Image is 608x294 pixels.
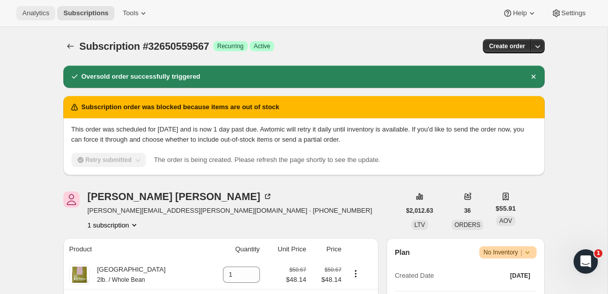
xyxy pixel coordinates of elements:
span: AOV [499,217,512,224]
button: Product actions [88,220,139,230]
span: Active [254,42,271,50]
img: product img [69,265,90,285]
h2: Plan [395,247,410,257]
span: $48.14 [312,275,341,285]
span: Created Date [395,271,434,281]
iframe: Intercom live chat [574,249,598,274]
span: [PERSON_NAME][EMAIL_ADDRESS][PERSON_NAME][DOMAIN_NAME] · [PHONE_NUMBER] [88,206,372,216]
span: Recurring [217,42,244,50]
button: Help [497,6,543,20]
span: Settings [561,9,586,17]
span: Analytics [22,9,49,17]
button: Settings [545,6,592,20]
span: Subscriptions [63,9,108,17]
th: Unit Price [263,238,310,260]
th: Price [309,238,345,260]
span: Subscription #32650559567 [80,41,209,52]
span: $48.14 [286,275,307,285]
th: Product [63,238,205,260]
span: $55.91 [496,204,516,214]
span: Josh Scannell [63,191,80,208]
th: Quantity [205,238,262,260]
span: $2,012.63 [406,207,433,215]
button: Create order [483,39,531,53]
span: [DATE] [510,272,530,280]
p: The order is being created. Please refresh the page shortly to see the update. [154,155,381,165]
button: Subscriptions [63,39,78,53]
button: Tools [117,6,155,20]
p: This order was scheduled for [DATE] and is now 1 day past due. Awtomic will retry it daily until ... [71,124,537,145]
span: Tools [123,9,138,17]
button: Product actions [348,268,364,279]
span: LTV [414,221,425,228]
small: $50.67 [289,267,306,273]
span: 36 [464,207,471,215]
button: Subscriptions [57,6,115,20]
span: No Inventory [483,247,532,257]
h2: Oversold order successfully triggered [82,72,201,82]
button: Analytics [16,6,55,20]
button: 36 [458,204,477,218]
div: [PERSON_NAME] [PERSON_NAME] [88,191,273,202]
span: ORDERS [454,221,480,228]
button: $2,012.63 [400,204,439,218]
small: $50.67 [325,267,341,273]
span: | [520,248,522,256]
small: 2lb. / Whole Bean [97,276,145,283]
button: [DATE] [504,269,537,283]
h2: Subscription order was blocked because items are out of stock [82,102,280,112]
button: Dismiss notification [526,70,541,84]
span: 1 [594,249,602,257]
span: Help [513,9,526,17]
div: [GEOGRAPHIC_DATA] [90,265,166,285]
span: Create order [489,42,525,50]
